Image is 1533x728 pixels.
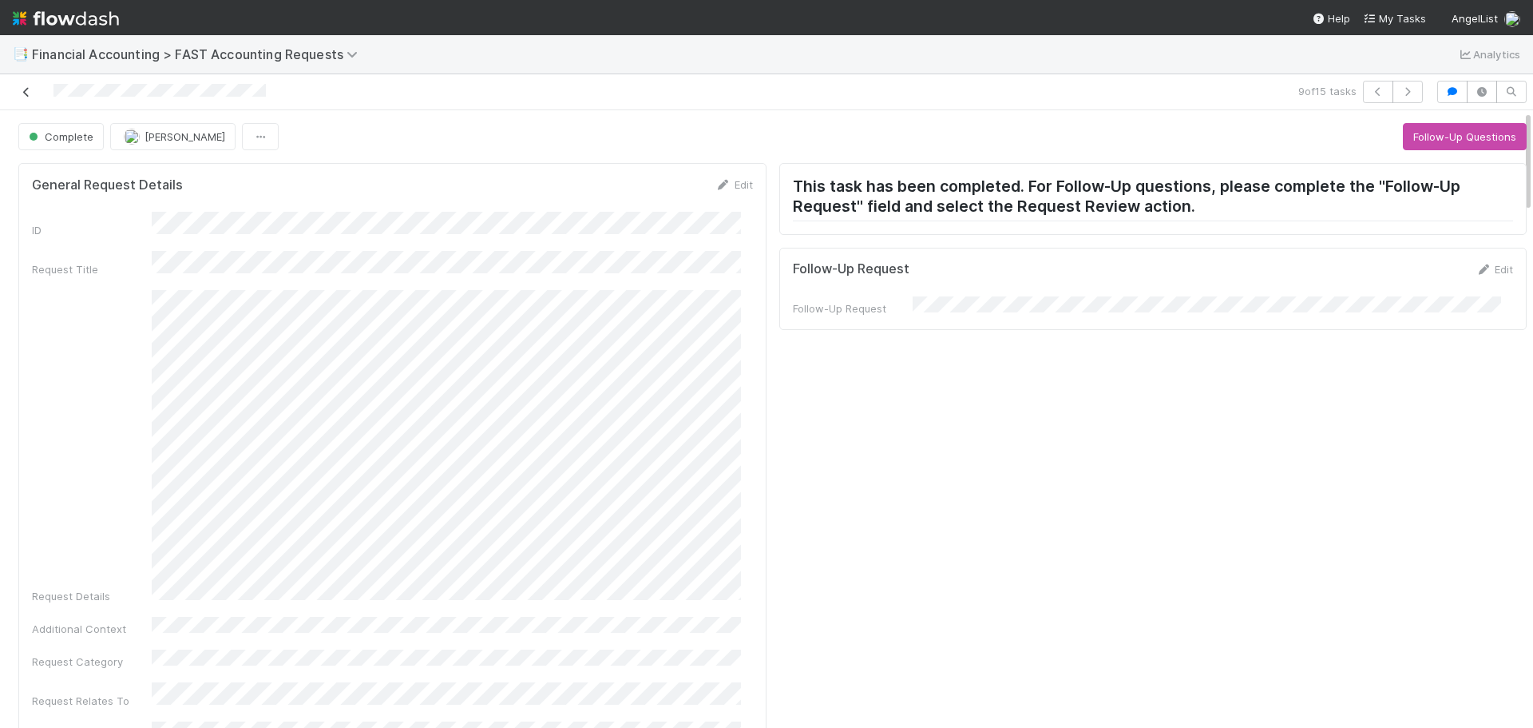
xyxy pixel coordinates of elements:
[1476,263,1513,276] a: Edit
[18,123,104,150] button: Complete
[1504,11,1520,27] img: avatar_030f5503-c087-43c2-95d1-dd8963b2926c.png
[1452,12,1498,25] span: AngelList
[1363,12,1426,25] span: My Tasks
[1298,83,1357,99] span: 9 of 15 tasks
[13,5,119,32] img: logo-inverted-e16ddd16eac7371096b0.svg
[793,261,909,277] h5: Follow-Up Request
[32,588,152,604] div: Request Details
[32,693,152,709] div: Request Relates To
[124,129,140,145] img: avatar_030f5503-c087-43c2-95d1-dd8963b2926c.png
[13,47,29,61] span: 📑
[1457,45,1520,64] a: Analytics
[32,222,152,238] div: ID
[32,261,152,277] div: Request Title
[26,130,93,143] span: Complete
[793,300,913,316] div: Follow-Up Request
[1403,123,1527,150] button: Follow-Up Questions
[1363,10,1426,26] a: My Tasks
[793,177,1514,221] h2: This task has been completed. For Follow-Up questions, please complete the "Follow-Up Request" fi...
[32,654,152,670] div: Request Category
[145,130,225,143] span: [PERSON_NAME]
[32,46,366,62] span: Financial Accounting > FAST Accounting Requests
[715,178,753,191] a: Edit
[110,123,236,150] button: [PERSON_NAME]
[32,177,183,193] h5: General Request Details
[1312,10,1350,26] div: Help
[32,621,152,637] div: Additional Context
